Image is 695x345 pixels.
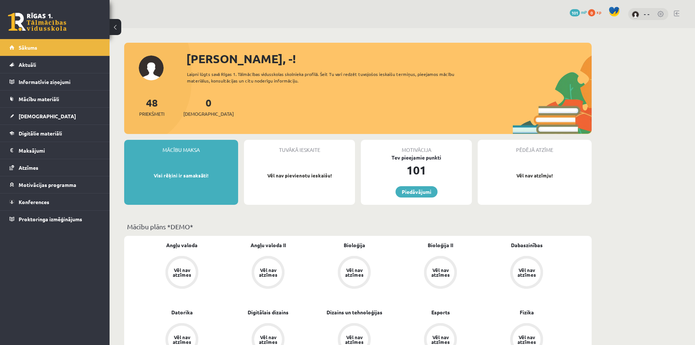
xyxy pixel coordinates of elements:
[588,9,595,16] span: 0
[127,222,589,231] p: Mācību plāns *DEMO*
[632,11,639,18] img: - -
[570,9,580,16] span: 101
[9,56,100,73] a: Aktuāli
[124,140,238,154] div: Mācību maksa
[172,268,192,277] div: Vēl nav atzīmes
[251,241,286,249] a: Angļu valoda II
[8,13,66,31] a: Rīgas 1. Tālmācības vidusskola
[428,241,453,249] a: Bioloģija II
[481,172,588,179] p: Vēl nav atzīmju!
[19,130,62,137] span: Digitālie materiāli
[9,176,100,193] a: Motivācijas programma
[361,161,472,179] div: 101
[19,44,37,51] span: Sākums
[644,10,650,18] a: - -
[596,9,601,15] span: xp
[258,268,278,277] div: Vēl nav atzīmes
[19,142,100,159] legend: Maksājumi
[19,164,38,171] span: Atzīmes
[344,335,364,344] div: Vēl nav atzīmes
[430,335,451,344] div: Vēl nav atzīmes
[361,154,472,161] div: Tev pieejamie punkti
[183,110,234,118] span: [DEMOGRAPHIC_DATA]
[361,140,472,154] div: Motivācija
[172,335,192,344] div: Vēl nav atzīmes
[9,142,100,159] a: Maksājumi
[478,140,592,154] div: Pēdējā atzīme
[166,241,198,249] a: Angļu valoda
[431,308,450,316] a: Esports
[9,73,100,90] a: Informatīvie ziņojumi
[225,256,311,290] a: Vēl nav atzīmes
[9,125,100,142] a: Digitālie materiāli
[327,308,382,316] a: Dizains un tehnoloģijas
[139,256,225,290] a: Vēl nav atzīmes
[581,9,587,15] span: mP
[344,268,364,277] div: Vēl nav atzīmes
[9,193,100,210] a: Konferences
[396,186,438,198] a: Piedāvājumi
[19,113,76,119] span: [DEMOGRAPHIC_DATA]
[128,172,234,179] p: Visi rēķini ir samaksāti!
[171,308,193,316] a: Datorika
[9,108,100,124] a: [DEMOGRAPHIC_DATA]
[570,9,587,15] a: 101 mP
[9,91,100,107] a: Mācību materiāli
[19,199,49,205] span: Konferences
[19,181,76,188] span: Motivācijas programma
[588,9,605,15] a: 0 xp
[19,73,100,90] legend: Informatīvie ziņojumi
[248,308,289,316] a: Digitālais dizains
[430,268,451,277] div: Vēl nav atzīmes
[9,39,100,56] a: Sākums
[511,241,543,249] a: Dabaszinības
[244,140,355,154] div: Tuvākā ieskaite
[258,335,278,344] div: Vēl nav atzīmes
[516,268,537,277] div: Vēl nav atzīmes
[139,110,164,118] span: Priekšmeti
[520,308,534,316] a: Fizika
[19,61,36,68] span: Aktuāli
[9,159,100,176] a: Atzīmes
[187,71,467,84] div: Laipni lūgts savā Rīgas 1. Tālmācības vidusskolas skolnieka profilā. Šeit Tu vari redzēt tuvojošo...
[484,256,570,290] a: Vēl nav atzīmes
[248,172,351,179] p: Vēl nav pievienotu ieskaišu!
[183,96,234,118] a: 0[DEMOGRAPHIC_DATA]
[344,241,365,249] a: Bioloģija
[19,216,82,222] span: Proktoringa izmēģinājums
[9,211,100,227] a: Proktoringa izmēģinājums
[397,256,484,290] a: Vēl nav atzīmes
[311,256,397,290] a: Vēl nav atzīmes
[19,96,59,102] span: Mācību materiāli
[186,50,592,68] div: [PERSON_NAME], -!
[139,96,164,118] a: 48Priekšmeti
[516,335,537,344] div: Vēl nav atzīmes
